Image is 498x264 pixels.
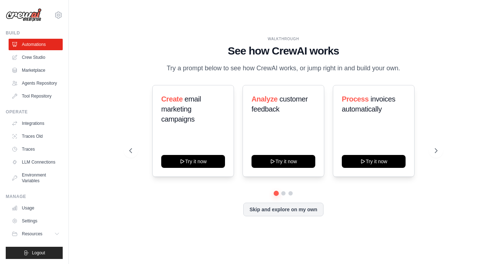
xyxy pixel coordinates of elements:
[252,95,278,103] span: Analyze
[6,8,42,22] img: Logo
[129,44,437,57] h1: See how CrewAI works
[9,228,63,240] button: Resources
[6,194,63,199] div: Manage
[9,143,63,155] a: Traces
[252,95,308,113] span: customer feedback
[129,36,437,42] div: WALKTHROUGH
[342,95,395,113] span: invoices automatically
[342,95,369,103] span: Process
[9,156,63,168] a: LLM Connections
[6,30,63,36] div: Build
[342,155,406,168] button: Try it now
[161,95,201,123] span: email marketing campaigns
[9,52,63,63] a: Crew Studio
[9,118,63,129] a: Integrations
[6,109,63,115] div: Operate
[163,63,404,74] p: Try a prompt below to see how CrewAI works, or jump right in and build your own.
[9,39,63,50] a: Automations
[161,95,183,103] span: Create
[9,202,63,214] a: Usage
[6,247,63,259] button: Logout
[32,250,45,256] span: Logout
[22,231,42,237] span: Resources
[9,169,63,187] a: Environment Variables
[9,90,63,102] a: Tool Repository
[9,65,63,76] a: Marketplace
[252,155,315,168] button: Try it now
[161,155,225,168] button: Try it now
[243,203,323,216] button: Skip and explore on my own
[9,131,63,142] a: Traces Old
[9,77,63,89] a: Agents Repository
[9,215,63,227] a: Settings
